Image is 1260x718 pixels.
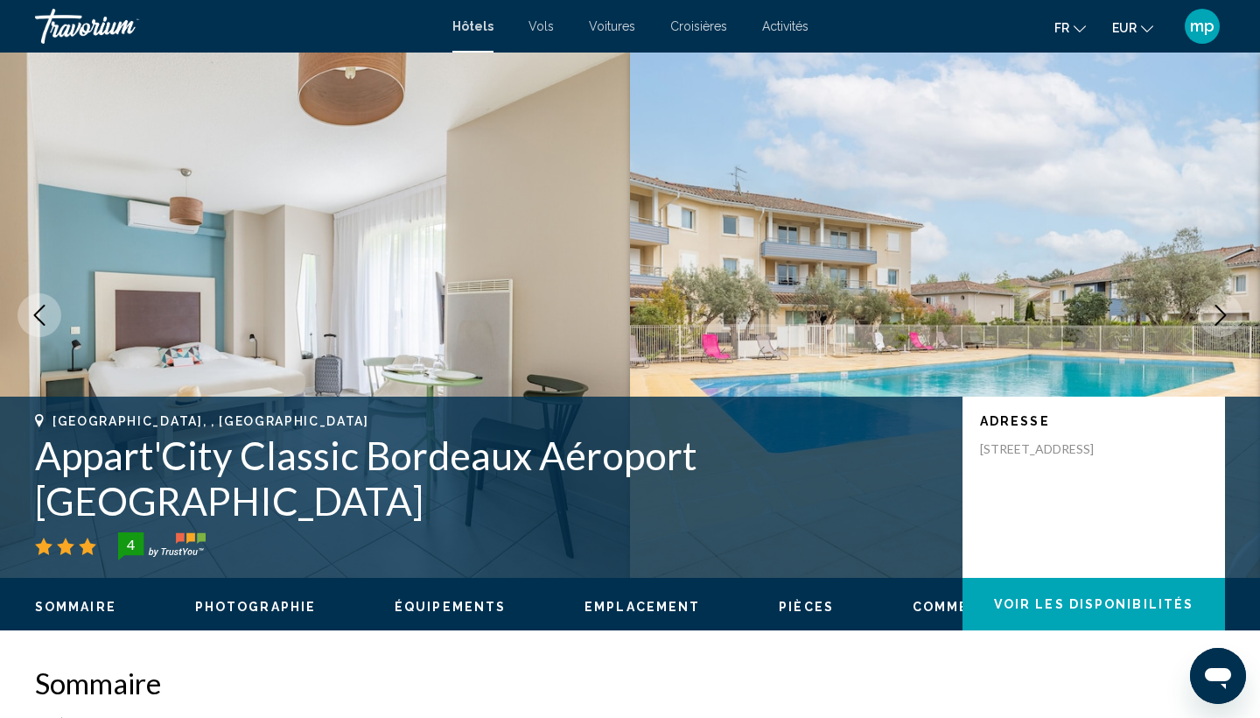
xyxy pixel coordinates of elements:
[35,9,435,44] a: Travorium
[584,600,700,614] span: Emplacement
[1190,648,1246,704] iframe: Bouton de lancement de la fenêtre de messagerie
[1190,18,1214,35] span: mp
[779,599,834,615] button: Pièces
[195,600,316,614] span: Photographie
[528,19,554,33] a: Vols
[980,441,1120,457] p: [STREET_ADDRESS]
[35,665,1225,700] h2: Sommaire
[195,599,316,615] button: Photographie
[452,19,493,33] a: Hôtels
[584,599,700,615] button: Emplacement
[913,600,1035,614] span: Commentaires
[779,600,834,614] span: Pièces
[35,599,116,615] button: Sommaire
[1179,8,1225,45] button: User Menu
[395,600,506,614] span: Équipements
[1054,21,1069,35] span: fr
[1199,293,1242,337] button: Next image
[994,598,1193,612] span: Voir les disponibilités
[962,578,1225,630] button: Voir les disponibilités
[113,534,148,555] div: 4
[1054,15,1086,40] button: Change language
[913,599,1035,615] button: Commentaires
[1112,15,1153,40] button: Change currency
[980,414,1207,428] p: Adresse
[1112,21,1137,35] span: EUR
[670,19,727,33] a: Croisières
[35,600,116,614] span: Sommaire
[52,414,369,428] span: [GEOGRAPHIC_DATA], , [GEOGRAPHIC_DATA]
[17,293,61,337] button: Previous image
[395,599,506,615] button: Équipements
[762,19,808,33] a: Activités
[118,532,206,560] img: trustyou-badge-hor.svg
[589,19,635,33] a: Voitures
[35,433,945,524] h1: Appart'City Classic Bordeaux Aéroport [GEOGRAPHIC_DATA]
